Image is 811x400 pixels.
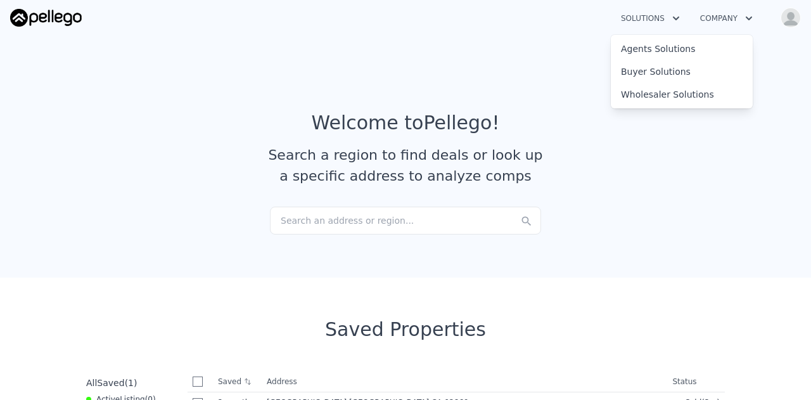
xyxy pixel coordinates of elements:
[264,145,547,186] div: Search a region to find deals or look up a specific address to analyze comps
[312,112,500,134] div: Welcome to Pellego !
[262,371,667,392] th: Address
[690,7,763,30] button: Company
[270,207,541,235] div: Search an address or region...
[781,8,801,28] img: avatar
[86,377,137,389] div: All ( 1 )
[213,371,262,392] th: Saved
[667,371,725,392] th: Status
[611,60,753,83] a: Buyer Solutions
[81,318,730,341] div: Saved Properties
[611,83,753,106] a: Wholesaler Solutions
[611,35,753,108] div: Solutions
[611,7,690,30] button: Solutions
[97,378,124,388] span: Saved
[611,37,753,60] a: Agents Solutions
[10,9,82,27] img: Pellego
